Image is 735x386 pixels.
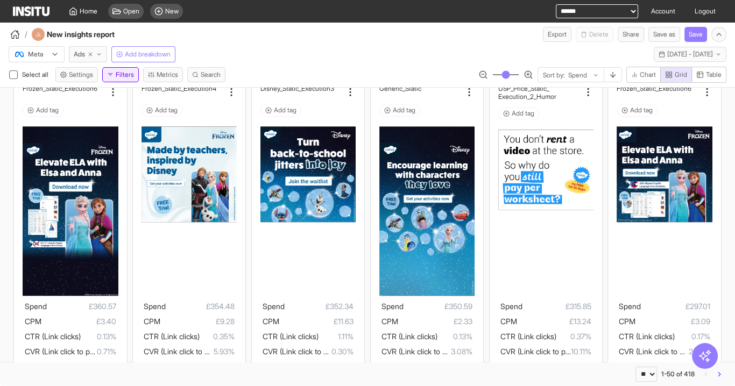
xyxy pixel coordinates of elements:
span: 0.17% [675,330,710,343]
span: 2.48% [689,345,710,358]
span: CTR (Link clicks) [263,332,319,341]
span: / [25,29,27,40]
span: CPM [144,317,160,326]
button: Add tag [617,104,658,117]
span: Search [201,70,221,79]
button: Add tag [142,104,182,117]
div: Generic_Static [379,84,462,92]
button: Add tag [498,107,539,120]
span: £44.31 [158,360,235,373]
div: Frozen_Static_Execution4 [142,84,224,92]
span: New [165,7,179,16]
span: Add breakdown [125,50,171,59]
h2: Frozen_Stati [142,84,178,92]
span: £350.59 [404,300,472,313]
span: £360.57 [47,300,116,313]
span: £13.24 [517,315,591,328]
img: Logo [13,6,50,16]
span: Add tag [393,106,415,115]
button: / [9,28,27,41]
span: CPM [619,317,635,326]
span: CVR (Link click to purchase) [500,347,595,356]
h2: c_Execution4 [178,84,216,92]
span: CTR (Link clicks) [144,332,200,341]
span: 1.11% [319,330,354,343]
span: £58.43 [396,360,472,373]
button: Delete [576,27,613,42]
span: You cannot delete a preset report. [576,27,613,42]
span: Table [706,70,722,79]
span: Add tag [274,106,296,115]
button: Settings [55,67,98,82]
span: Spend [500,302,522,311]
span: Add tag [36,106,59,115]
span: £2.33 [398,315,472,328]
h2: Generic_Static [379,84,421,92]
span: Sort by: [543,71,565,80]
span: Spend [25,302,47,311]
button: Add tag [379,104,420,117]
span: Add tag [155,106,178,115]
button: Metrics [143,67,183,82]
button: Add breakdown [111,46,175,62]
button: Export [543,27,571,42]
span: £315.85 [522,300,591,313]
div: 1-50 of 418 [661,370,695,378]
span: CTR (Link clicks) [500,332,556,341]
button: Share [618,27,644,42]
span: Open [123,7,139,16]
h2: Frozen_Stati [23,84,59,92]
span: CVR (Link click to purchase) [263,347,357,356]
button: Add tag [23,104,63,117]
div: USP_Price_Static_Execution_2_Humor [498,84,581,101]
span: £352.34 [277,360,354,373]
span: 10.11% [571,345,591,358]
span: Select all [22,70,51,78]
span: CTR (Link clicks) [619,332,675,341]
button: Add tag [260,104,301,117]
span: CPM [381,317,398,326]
span: £9.28 [160,315,235,328]
h2: c_Execution3 [295,84,334,92]
span: CVR (Link click to purchase) [144,347,238,356]
span: £354.48 [166,300,235,313]
h2: c_Execution6 [653,84,691,92]
button: Grid [660,67,692,83]
span: £11.63 [279,315,354,328]
span: Chart [640,70,656,79]
span: 0.35% [200,330,235,343]
span: Home [80,7,97,16]
span: CVR (Link click to purchase) [25,347,119,356]
span: 0.71% [97,345,116,358]
button: Table [691,67,726,83]
h2: Execution_2_Humor [498,92,556,101]
span: 0.13% [81,330,116,343]
span: CVR (Link click to purchase) [381,347,476,356]
button: Save [684,27,707,42]
span: CTR (Link clicks) [381,332,437,341]
button: Save as [648,27,680,42]
button: Chart [626,67,661,83]
h2: USP_Price_Static_ [498,84,549,92]
span: 3.08% [451,345,472,358]
span: £3.09 [635,315,710,328]
span: £74.25 [633,360,710,373]
span: 0.37% [556,330,591,343]
span: CPM [263,317,279,326]
span: CPM [25,317,41,326]
h2: Disney_Stati [260,84,295,92]
span: [DATE] - [DATE] [667,50,713,59]
span: CVR (Link click to purchase) [619,347,713,356]
span: Spend [619,302,641,311]
h4: New insights report [47,29,144,40]
span: 0.13% [437,330,472,343]
span: Spend [144,302,166,311]
span: £35.09 [515,360,591,373]
span: 5.93% [214,345,235,358]
span: CTR (Link clicks) [25,332,81,341]
span: Spend [263,302,285,311]
button: Ads [69,46,107,62]
span: £3.40 [41,315,116,328]
span: £360.57 [39,360,116,373]
span: Grid [675,70,687,79]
